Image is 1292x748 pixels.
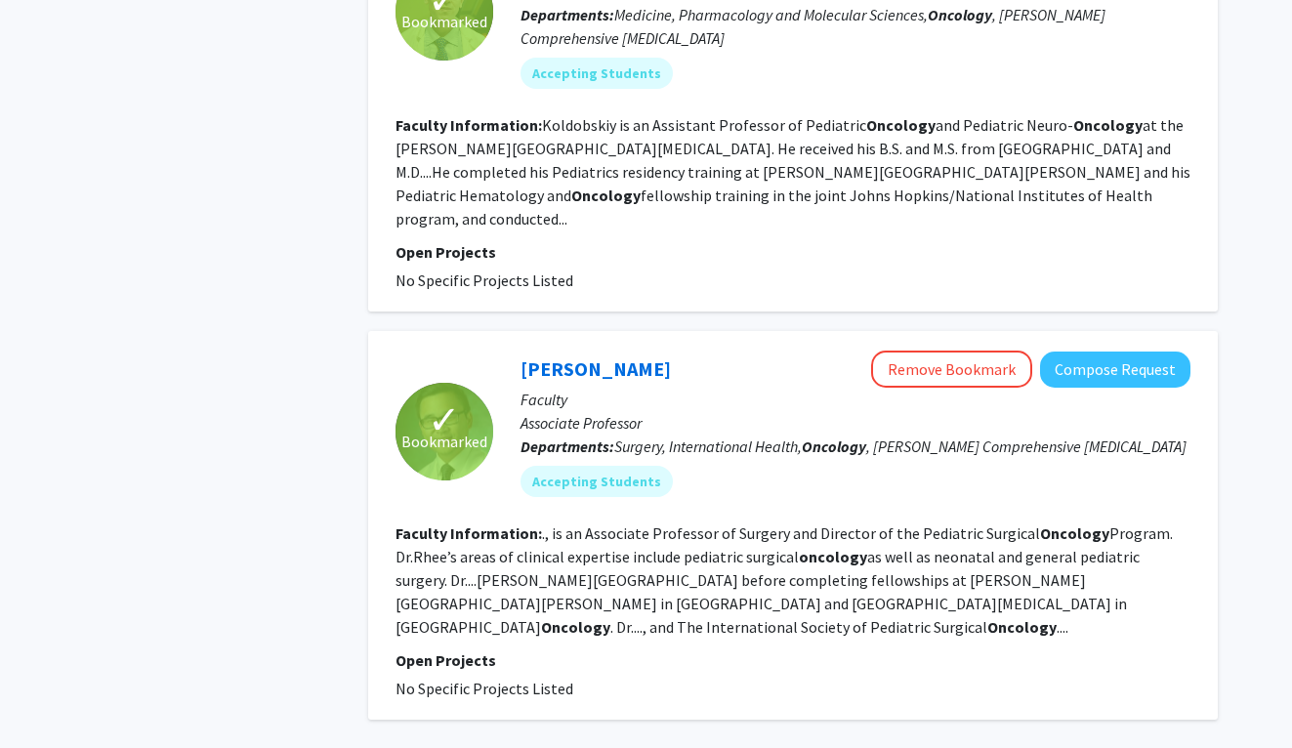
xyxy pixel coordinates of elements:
[802,436,866,456] b: Oncology
[521,411,1190,435] p: Associate Professor
[396,115,1190,229] fg-read-more: Koldobskiy is an Assistant Professor of Pediatric and Pediatric Neuro- at the [PERSON_NAME][GEOGR...
[521,356,671,381] a: [PERSON_NAME]
[401,430,487,453] span: Bookmarked
[928,5,992,24] b: Oncology
[396,240,1190,264] p: Open Projects
[571,186,641,205] b: Oncology
[521,58,673,89] mat-chip: Accepting Students
[1040,352,1190,388] button: Compose Request to Daniel Rhee
[614,436,1187,456] span: Surgery, International Health, , [PERSON_NAME] Comprehensive [MEDICAL_DATA]
[396,523,542,543] b: Faculty Information:
[396,648,1190,672] p: Open Projects
[15,660,83,733] iframe: Chat
[521,436,614,456] b: Departments:
[521,388,1190,411] p: Faculty
[401,10,487,33] span: Bookmarked
[521,5,1105,48] span: Medicine, Pharmacology and Molecular Sciences, , [PERSON_NAME] Comprehensive [MEDICAL_DATA]
[521,5,614,24] b: Departments:
[428,410,461,430] span: ✓
[1073,115,1143,135] b: Oncology
[987,617,1057,637] b: Oncology
[396,115,542,135] b: Faculty Information:
[396,679,573,698] span: No Specific Projects Listed
[799,547,867,566] b: oncology
[541,617,610,637] b: Oncology
[871,351,1032,388] button: Remove Bookmark
[521,466,673,497] mat-chip: Accepting Students
[1040,523,1109,543] b: Oncology
[396,523,1173,637] fg-read-more: ., is an Associate Professor of Surgery and Director of the Pediatric Surgical Program. Dr.Rhee’s...
[866,115,936,135] b: Oncology
[396,270,573,290] span: No Specific Projects Listed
